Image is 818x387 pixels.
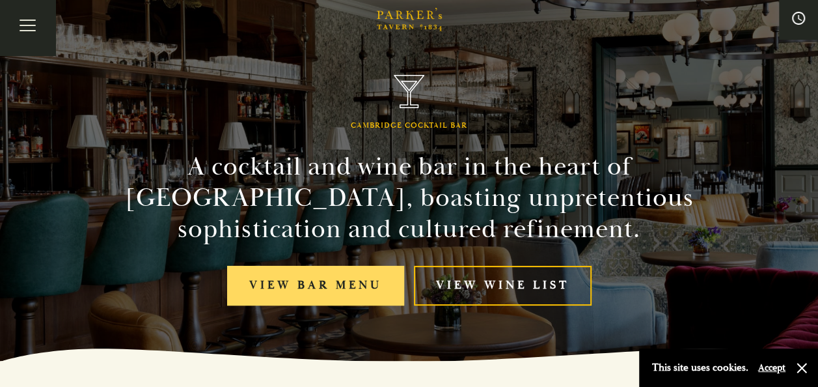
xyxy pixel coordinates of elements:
[758,362,785,374] button: Accept
[652,358,748,377] p: This site uses cookies.
[227,266,404,306] a: View bar menu
[414,266,592,306] a: View Wine List
[351,121,467,130] h1: Cambridge Cocktail Bar
[394,75,425,108] img: Parker's Tavern Brasserie Cambridge
[113,151,706,245] h2: A cocktail and wine bar in the heart of [GEOGRAPHIC_DATA], boasting unpretentious sophistication ...
[795,362,808,375] button: Close and accept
